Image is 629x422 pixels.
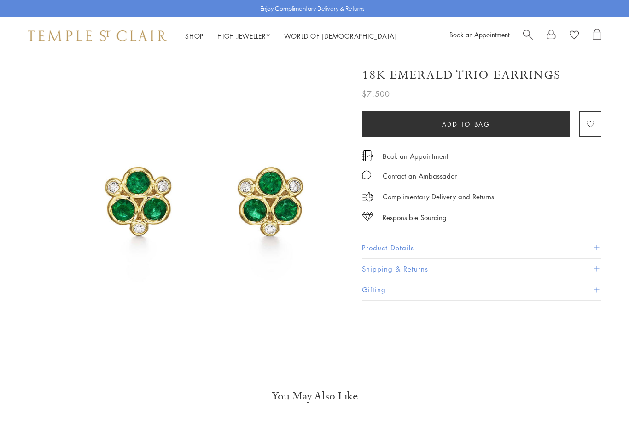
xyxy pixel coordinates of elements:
[523,29,533,43] a: Search
[60,54,348,342] img: 18K Emerald Trio Earrings
[260,4,365,13] p: Enjoy Complimentary Delivery & Returns
[362,212,373,221] img: icon_sourcing.svg
[362,259,601,279] button: Shipping & Returns
[217,31,270,40] a: High JewelleryHigh Jewellery
[383,170,457,182] div: Contact an Ambassador
[362,279,601,300] button: Gifting
[37,389,592,404] h3: You May Also Like
[383,191,494,202] p: Complimentary Delivery and Returns
[362,67,561,83] h1: 18K Emerald Trio Earrings
[593,29,601,43] a: Open Shopping Bag
[570,29,579,43] a: View Wishlist
[383,151,448,161] a: Book an Appointment
[284,31,397,40] a: World of [DEMOGRAPHIC_DATA]World of [DEMOGRAPHIC_DATA]
[583,379,620,413] iframe: Gorgias live chat messenger
[28,30,167,41] img: Temple St. Clair
[362,191,373,202] img: icon_delivery.svg
[383,212,447,223] div: Responsible Sourcing
[442,119,490,129] span: Add to bag
[185,30,397,42] nav: Main navigation
[449,30,509,39] a: Book an Appointment
[362,88,390,100] span: $7,500
[185,31,204,40] a: ShopShop
[362,111,570,137] button: Add to bag
[362,170,371,179] img: MessageIcon-01_2.svg
[362,150,373,161] img: icon_appointment.svg
[362,237,601,258] button: Product Details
